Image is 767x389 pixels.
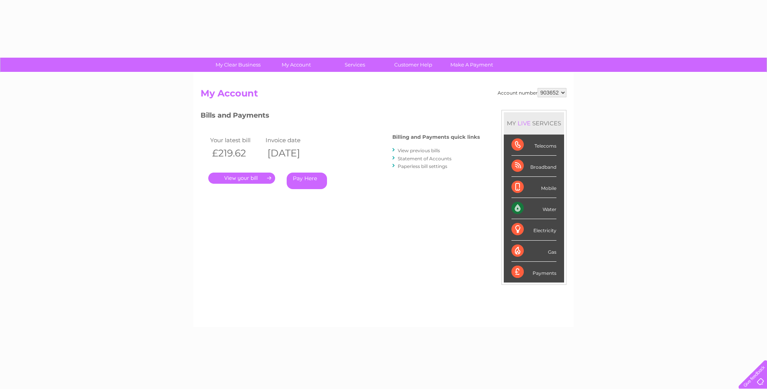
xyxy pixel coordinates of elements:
[504,112,564,134] div: MY SERVICES
[511,177,556,198] div: Mobile
[264,145,319,161] th: [DATE]
[511,219,556,240] div: Electricity
[440,58,503,72] a: Make A Payment
[201,110,480,123] h3: Bills and Payments
[208,135,264,145] td: Your latest bill
[498,88,566,97] div: Account number
[511,135,556,156] div: Telecoms
[398,163,447,169] a: Paperless bill settings
[392,134,480,140] h4: Billing and Payments quick links
[511,262,556,283] div: Payments
[511,241,556,262] div: Gas
[511,198,556,219] div: Water
[323,58,387,72] a: Services
[208,145,264,161] th: £219.62
[201,88,566,103] h2: My Account
[398,156,452,161] a: Statement of Accounts
[511,156,556,177] div: Broadband
[516,120,532,127] div: LIVE
[382,58,445,72] a: Customer Help
[287,173,327,189] a: Pay Here
[206,58,270,72] a: My Clear Business
[265,58,328,72] a: My Account
[208,173,275,184] a: .
[398,148,440,153] a: View previous bills
[264,135,319,145] td: Invoice date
